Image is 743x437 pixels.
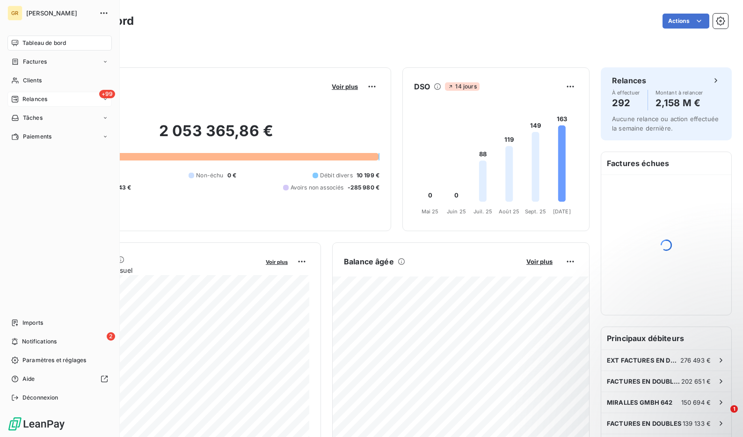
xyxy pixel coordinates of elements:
[23,114,43,122] span: Tâches
[656,90,703,95] span: Montant à relancer
[499,208,519,215] tspan: Août 25
[445,82,479,91] span: 14 jours
[524,257,555,266] button: Voir plus
[730,405,738,413] span: 1
[22,39,66,47] span: Tableau de bord
[607,420,682,427] span: FACTURES EN DOUBLES
[107,332,115,341] span: 2
[53,122,379,150] h2: 2 053 365,86 €
[422,208,439,215] tspan: Mai 25
[22,95,47,103] span: Relances
[22,375,35,383] span: Aide
[266,259,288,265] span: Voir plus
[612,115,719,132] span: Aucune relance ou action effectuée la semaine dernière.
[473,208,492,215] tspan: Juil. 25
[556,346,743,412] iframe: Intercom notifications message
[263,257,291,266] button: Voir plus
[601,152,731,175] h6: Factures échues
[612,90,640,95] span: À effectuer
[22,356,86,364] span: Paramètres et réglages
[196,171,223,180] span: Non-échu
[22,337,57,346] span: Notifications
[526,258,553,265] span: Voir plus
[344,256,394,267] h6: Balance âgée
[99,90,115,98] span: +99
[7,371,112,386] a: Aide
[414,81,430,92] h6: DSO
[612,95,640,110] h4: 292
[53,265,259,275] span: Chiffre d'affaires mensuel
[23,58,47,66] span: Factures
[320,171,353,180] span: Débit divers
[7,416,66,431] img: Logo LeanPay
[711,405,734,428] iframe: Intercom live chat
[612,75,646,86] h6: Relances
[23,76,42,85] span: Clients
[22,319,43,327] span: Imports
[525,208,546,215] tspan: Sept. 25
[291,183,344,192] span: Avoirs non associés
[656,95,703,110] h4: 2,158 M €
[663,14,709,29] button: Actions
[332,83,358,90] span: Voir plus
[227,171,236,180] span: 0 €
[348,183,380,192] span: -285 980 €
[7,6,22,21] div: GR
[601,327,731,350] h6: Principaux débiteurs
[357,171,379,180] span: 10 199 €
[23,132,51,141] span: Paiements
[22,393,58,402] span: Déconnexion
[553,208,571,215] tspan: [DATE]
[447,208,466,215] tspan: Juin 25
[683,420,711,427] span: 139 133 €
[26,9,94,17] span: [PERSON_NAME]
[329,82,361,91] button: Voir plus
